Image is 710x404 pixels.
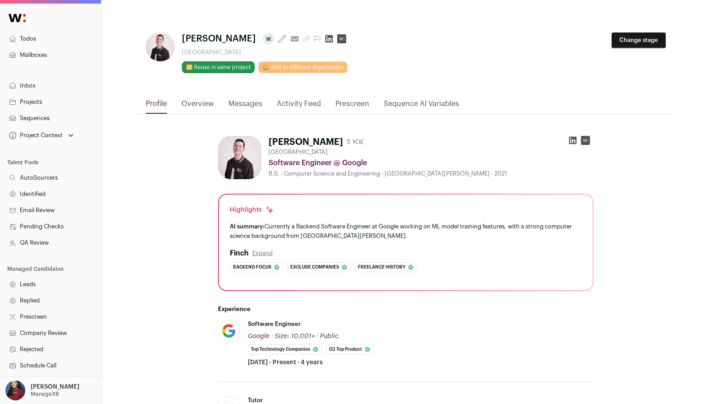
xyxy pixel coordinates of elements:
span: · Size: 10,001+ [271,333,315,339]
span: Backend focus [233,263,271,272]
img: Wellfound [4,9,31,27]
button: Expand [252,250,273,257]
span: Freelance history [358,263,405,272]
div: Software Engineer @ Google [269,158,594,168]
button: Change stage [612,33,666,48]
span: [DATE] - Present · 4 years [248,358,323,367]
a: Overview [181,98,214,114]
h2: Finch [230,248,249,259]
a: Activity Feed [277,98,321,114]
h2: Experience [218,306,594,313]
h1: [PERSON_NAME] [269,136,343,149]
a: Profile [146,98,167,114]
img: a7e15a7d82f2e90dca7d86e5436e5a0c356cc362a73aee6f54245b4f212e9b64.jpg [146,33,175,61]
span: Google [248,333,269,339]
img: 10010497-medium_jpg [5,381,25,400]
p: [PERSON_NAME] [31,383,79,390]
li: G2 Top Product [326,344,374,354]
div: 5 YOE [347,138,364,147]
a: Prescreen [335,98,369,114]
a: Messages [228,98,262,114]
p: ManageXR [31,390,59,398]
a: 🏡 Add to different organization [258,61,348,73]
span: Exclude companies [290,263,339,272]
button: Open dropdown [7,129,75,142]
span: [GEOGRAPHIC_DATA] [269,149,328,156]
span: Public [320,333,339,339]
img: 8d2c6156afa7017e60e680d3937f8205e5697781b6c771928cb24e9df88505de.jpg [218,320,239,341]
span: AI summary: [230,223,265,229]
img: a7e15a7d82f2e90dca7d86e5436e5a0c356cc362a73aee6f54245b4f212e9b64.jpg [218,136,261,179]
button: Open dropdown [4,381,81,400]
div: Currently a Backend Software Engineer at Google working on ML model training features, with a str... [230,222,582,241]
button: 🔂 Reuse in same project [182,61,255,73]
div: Software Engineer [248,320,301,328]
div: Highlights [230,205,274,214]
div: B.S. - Computer Science and Engineering - [GEOGRAPHIC_DATA][PERSON_NAME] - 2021 [269,170,594,177]
span: · [316,332,318,341]
div: Project Context [7,132,63,139]
span: [PERSON_NAME] [182,33,256,45]
li: Top Technology Companies [248,344,322,354]
div: [GEOGRAPHIC_DATA] [182,49,350,56]
a: Sequence AI Variables [384,98,459,114]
